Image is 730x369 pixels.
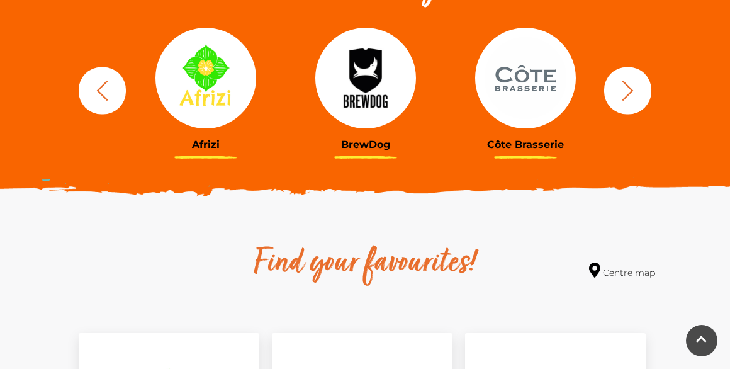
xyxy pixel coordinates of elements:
a: Afrizi [135,28,276,150]
a: BrewDog [295,28,436,150]
h3: BrewDog [295,139,436,150]
a: Centre map [589,263,655,280]
a: Côte Brasserie [455,28,596,150]
h3: Côte Brasserie [455,139,596,150]
h3: Afrizi [135,139,276,150]
h2: Find your favourites! [173,244,557,284]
